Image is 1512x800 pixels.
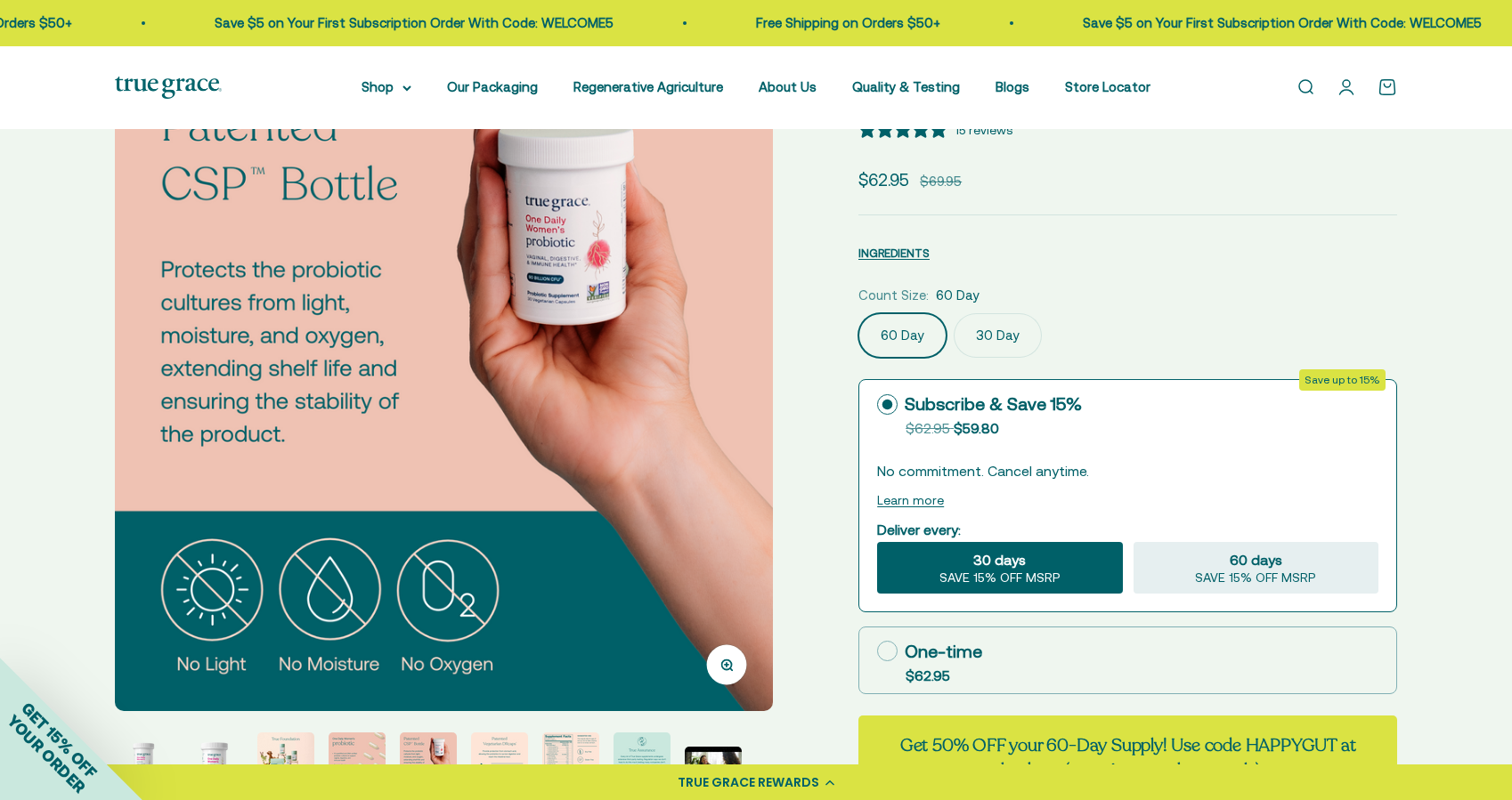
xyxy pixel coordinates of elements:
[4,711,89,796] span: YOUR ORDER
[329,732,386,795] button: Go to item 4
[900,733,1356,782] strong: Get 50% OFF your 60-Day Supply! Use code HAPPYGUT at checkout (one-time purchases only).
[1068,12,1467,34] p: Save $5 on Your First Subscription Order With Code: WELCOME5
[115,732,172,789] img: One Daily Women's Probiotic
[329,732,386,789] img: - 12 quantified and DNA-verified probiotic cultures to support vaginal, digestive, and immune hea...
[996,79,1029,94] a: Blogs
[186,732,243,789] img: Daily Probiotic for Women's Vaginal, Digestive, and Immune Support* - 90 Billion CFU at time of m...
[858,246,930,260] span: INGREDIENTS
[115,53,773,711] img: Protects the probiotic cultures from light, moisture, and oxygen, extending shelf life and ensuri...
[759,79,817,94] a: About Us
[447,79,538,94] a: Our Packaging
[858,166,909,193] sale-price: $62.95
[471,732,528,789] img: Provide protection from stomach acid, allowing the probiotics to survive digestion and reach the ...
[400,732,457,789] img: Protects the probiotic cultures from light, moisture, and oxygen, extending shelf life and ensuri...
[18,699,101,781] span: GET 15% OFF
[678,773,819,792] div: TRUE GRACE REWARDS
[257,732,314,789] img: Our full product line provides a robust and comprehensive offering for a true foundation of healt...
[186,732,243,795] button: Go to item 2
[542,732,599,795] button: Go to item 7
[741,15,925,30] a: Free Shipping on Orders $50+
[471,732,528,795] button: Go to item 6
[362,77,411,98] summary: Shop
[920,171,962,192] compare-at-price: $69.95
[614,732,671,795] button: Go to item 8
[936,285,980,306] span: 60 Day
[614,732,671,789] img: Every lot of True Grace supplements undergoes extensive third-party testing. Regulation says we d...
[858,120,1012,140] button: 5 stars, 15 ratings
[955,120,1012,140] div: 15 reviews
[400,732,457,795] button: Go to item 5
[573,79,723,94] a: Regenerative Agriculture
[858,285,929,306] legend: Count Size:
[858,242,930,263] button: INGREDIENTS
[1065,79,1150,94] a: Store Locator
[199,12,598,34] p: Save $5 on Your First Subscription Order With Code: WELCOME5
[685,747,742,795] button: Go to item 9
[115,732,172,795] button: Go to item 1
[257,732,314,795] button: Go to item 3
[852,79,960,94] a: Quality & Testing
[542,732,599,789] img: Our probiotics undergo extensive third-party testing at Purity-IQ Inc., a global organization del...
